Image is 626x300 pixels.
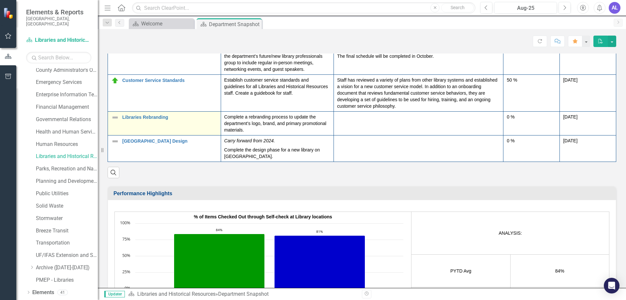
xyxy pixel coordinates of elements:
div: 0 % [507,114,556,120]
td: Double-Click to Edit Right Click for Context Menu [108,38,221,75]
a: Human Resources [36,141,98,148]
td: Double-Click to Edit Right Click for Context Menu [108,75,221,112]
td: Double-Click to Edit [503,38,560,75]
a: [GEOGRAPHIC_DATA] Design [122,139,217,144]
p: Staff has reviewed a variety of plans from other library systems and established a vision for a n... [337,77,500,109]
img: ClearPoint Strategy [3,7,15,19]
path: Aug-25, 83.9090909. PYTD Avg. [174,234,265,289]
a: Emergency Services [36,79,98,86]
div: Department Snapshot [209,20,260,28]
a: Libraries and Historical Resources [36,153,98,160]
a: Health and Human Services [36,128,98,136]
a: UF/IFAS Extension and Sustainability [36,252,98,259]
td: Double-Click to Edit [334,112,503,135]
div: Open Intercom Messenger [604,278,619,293]
div: Aug-25 [497,4,555,12]
span: Search [451,5,465,10]
text: 75% [122,236,130,242]
td: Double-Click to Edit Right Click for Context Menu [108,112,221,135]
span: Elements & Reports [26,8,91,16]
a: Enterprise Information Technology [36,91,98,99]
text: 100% [120,220,130,226]
text: 84% [216,228,222,232]
img: On Target [111,77,119,85]
img: Not Defined [111,137,119,145]
td: Double-Click to Edit Right Click for Context Menu [108,135,221,162]
a: PMEP - Libraries [36,276,98,284]
text: 25% [122,269,130,275]
td: Double-Click to Edit [503,75,560,112]
td: ANALYSIS: [411,212,609,255]
td: PYTD Avg [411,255,510,287]
td: 84% [510,255,609,287]
path: Aug-25, 81.36363636. FYTD Avg. [275,236,365,289]
td: Double-Click to Edit [503,135,560,162]
g: FYTD Avg, bar series 2 of 2 with 1 bar. [275,236,365,289]
td: Double-Click to Edit [503,112,560,135]
g: PYTD Avg, bar series 1 of 2 with 1 bar. [174,234,265,289]
div: 41 [57,290,68,295]
p: Complete a rebranding process to update the department’s logo, brand, and primary promotional mat... [224,114,331,133]
a: Stormwater [36,215,98,222]
button: AL [609,2,620,14]
a: Planning and Development Services [36,178,98,185]
div: Department Snapshot [218,291,269,297]
button: Aug-25 [494,2,557,14]
h3: Performance Highlights [113,191,613,197]
div: Welcome [141,20,192,28]
input: Search Below... [26,52,91,63]
div: 0 % [507,137,556,144]
a: Public Utilities [36,190,98,197]
small: [GEOGRAPHIC_DATA], [GEOGRAPHIC_DATA] [26,16,91,27]
span: [DATE] [563,114,577,119]
a: Customer Service Standards [122,78,217,83]
p: Complete the design phase for a new library on [GEOGRAPHIC_DATA]. [224,145,331,160]
span: [DATE] [563,138,577,143]
text: 50% [122,252,130,258]
a: Elements [32,289,54,296]
text: 0% [125,285,130,291]
td: Double-Click to Edit [334,75,503,112]
em: Carry forward from 2024. [224,138,275,143]
span: Updater [104,291,125,297]
td: Double-Click to Edit [334,38,503,75]
input: Search ClearPoint... [132,2,475,14]
a: County Administrator's Office [36,67,98,74]
a: Welcome [130,20,192,28]
button: Search [441,3,474,12]
a: Breeze Transit [36,227,98,235]
td: Double-Click to Edit [334,135,503,162]
a: Solid Waste [36,202,98,210]
a: Libraries and Historical Resources [26,37,91,44]
p: Provide opportunities for new librarians and supervisors to engage in job shadowing. Revitalize t... [224,40,331,72]
a: Financial Management [36,103,98,111]
span: [DATE] [563,77,577,83]
p: Establish customer service standards and guidelines for all Libraries and Historical Resources st... [224,77,331,96]
img: Not Defined [111,114,119,121]
text: 81% [316,229,323,234]
a: Transportation [36,239,98,247]
a: Libraries Rebranding [122,115,217,120]
a: Archive ([DATE]-[DATE]) [36,264,98,272]
div: » [128,291,357,298]
a: Governmental Relations [36,116,98,123]
a: Libraries and Historical Resources [137,291,216,297]
a: Parks, Recreation and Natural Resources [36,165,98,173]
div: 50 % [507,77,556,83]
span: % of Items Checked Out through Self-check at Library locations [194,214,332,219]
